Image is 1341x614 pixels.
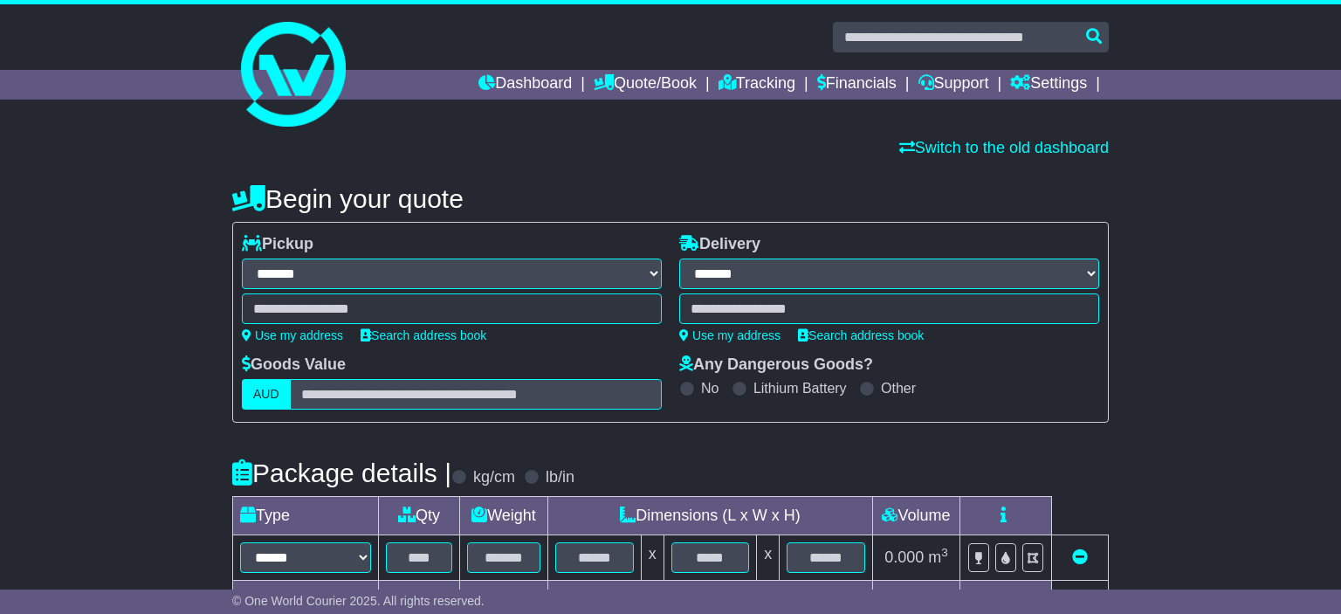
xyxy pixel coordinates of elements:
[881,380,916,397] label: Other
[798,328,924,342] a: Search address book
[478,70,572,100] a: Dashboard
[233,497,379,535] td: Type
[1072,548,1088,566] a: Remove this item
[757,535,780,581] td: x
[242,379,291,410] label: AUD
[232,184,1109,213] h4: Begin your quote
[928,548,948,566] span: m
[379,497,460,535] td: Qty
[817,70,897,100] a: Financials
[361,328,486,342] a: Search address book
[753,380,847,397] label: Lithium Battery
[594,70,697,100] a: Quote/Book
[884,548,924,566] span: 0.000
[460,497,548,535] td: Weight
[232,459,451,487] h4: Package details |
[547,497,872,535] td: Dimensions (L x W x H)
[701,380,719,397] label: No
[679,355,873,375] label: Any Dangerous Goods?
[546,468,574,487] label: lb/in
[679,328,781,342] a: Use my address
[941,546,948,559] sup: 3
[1010,70,1087,100] a: Settings
[918,70,989,100] a: Support
[473,468,515,487] label: kg/cm
[899,139,1109,156] a: Switch to the old dashboard
[242,328,343,342] a: Use my address
[872,497,959,535] td: Volume
[679,235,760,254] label: Delivery
[719,70,795,100] a: Tracking
[941,588,948,601] sup: 3
[242,235,313,254] label: Pickup
[641,535,664,581] td: x
[242,355,346,375] label: Goods Value
[232,594,485,608] span: © One World Courier 2025. All rights reserved.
